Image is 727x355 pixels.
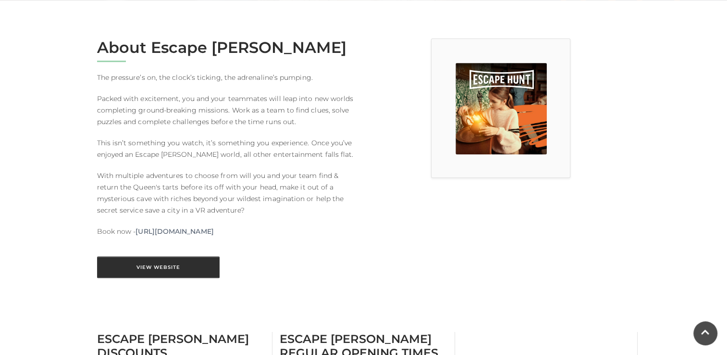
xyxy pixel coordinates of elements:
img: Escape Hunt, Festival Place, Basingstoke [456,63,547,154]
p: Book now - [97,226,357,237]
p: With multiple adventures to choose from will you and your team find & return the Queen's tarts be... [97,170,357,216]
p: The pressure’s on, the clock’s ticking, the adrenaline’s pumping. [97,72,357,83]
a: View Website [97,256,220,278]
p: This isn’t something you watch, it’s something you experience. Once you’ve enjoyed an Escape [PER... [97,137,357,160]
h2: About Escape [PERSON_NAME] [97,38,357,57]
a: [URL][DOMAIN_NAME] [136,226,213,237]
p: Packed with excitement, you and your teammates will leap into new worlds completing ground-breaki... [97,93,357,127]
